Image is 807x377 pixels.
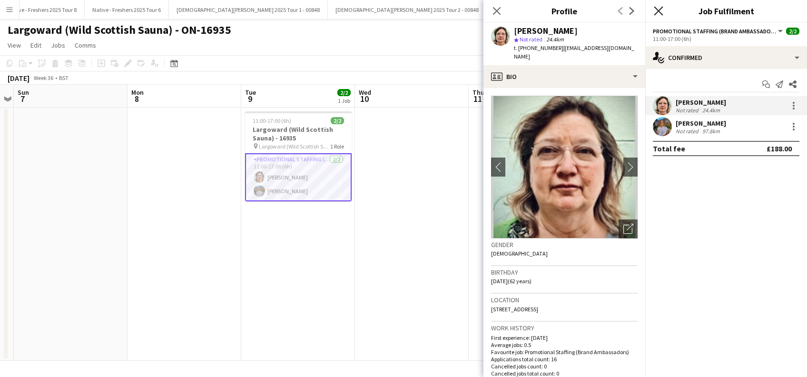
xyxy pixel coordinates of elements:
span: Sun [18,88,29,97]
app-job-card: 11:00-17:00 (6h)2/2Largoward (Wild Scottish Sauna) - 16935 Largoward (Wild Scottish Sauna) -16935... [245,111,352,201]
span: 8 [130,93,144,104]
span: View [8,41,21,50]
div: 11:00-17:00 (6h) [653,35,799,42]
div: [PERSON_NAME] [676,98,726,107]
h3: Birthday [491,268,638,277]
h1: Largoward (Wild Scottish Sauna) - ON-16935 [8,23,231,37]
span: t. [PHONE_NUMBER] [514,44,563,51]
button: [DEMOGRAPHIC_DATA][PERSON_NAME] 2025 Tour 2 - 00848 [328,0,487,19]
p: Average jobs: 0.5 [491,341,638,348]
div: Confirmed [645,46,807,69]
span: 11 [471,93,484,104]
span: 2/2 [786,28,799,35]
img: Crew avatar or photo [491,96,638,238]
div: [PERSON_NAME] [514,27,578,35]
span: Edit [30,41,41,50]
p: First experience: [DATE] [491,334,638,341]
p: Cancelled jobs count: 0 [491,363,638,370]
span: Wed [359,88,371,97]
h3: Location [491,296,638,304]
span: 11:00-17:00 (6h) [253,117,291,124]
span: 2/2 [331,117,344,124]
span: Not rated [520,36,542,43]
div: [DATE] [8,73,30,83]
h3: Profile [483,5,645,17]
div: 24.4km [700,107,722,114]
span: 1 Role [330,143,344,150]
span: 9 [244,93,256,104]
div: Total fee [653,144,685,153]
div: Bio [483,65,645,88]
span: | [EMAIL_ADDRESS][DOMAIN_NAME] [514,44,634,60]
button: Native - Freshers 2025 Tour 8 [0,0,85,19]
div: BST [59,74,69,81]
div: 1 Job [338,97,350,104]
span: Mon [131,88,144,97]
p: Favourite job: Promotional Staffing (Brand Ambassadors) [491,348,638,356]
span: Promotional Staffing (Brand Ambassadors) [653,28,777,35]
span: [STREET_ADDRESS] [491,306,538,313]
span: Jobs [51,41,65,50]
span: Week 36 [31,74,55,81]
app-card-role: Promotional Staffing (Brand Ambassadors)2/211:00-17:00 (6h)[PERSON_NAME][PERSON_NAME] [245,153,352,201]
span: 2/2 [337,89,351,96]
div: Not rated [676,128,700,135]
h3: Work history [491,324,638,332]
h3: Largoward (Wild Scottish Sauna) - 16935 [245,125,352,142]
button: [DEMOGRAPHIC_DATA][PERSON_NAME] 2025 Tour 1 - 00848 [169,0,328,19]
div: £188.00 [767,144,792,153]
span: Thu [472,88,484,97]
a: Jobs [47,39,69,51]
a: View [4,39,25,51]
button: Native - Freshers 2025 Tour 6 [85,0,169,19]
div: [PERSON_NAME] [676,119,726,128]
h3: Job Fulfilment [645,5,807,17]
span: Comms [75,41,96,50]
span: Largoward (Wild Scottish Sauna) -16935 [259,143,330,150]
p: Cancelled jobs total count: 0 [491,370,638,377]
button: Promotional Staffing (Brand Ambassadors) [653,28,784,35]
div: Open photos pop-in [619,219,638,238]
a: Edit [27,39,45,51]
span: [DATE] (62 years) [491,278,531,285]
span: 10 [357,93,371,104]
span: 24.4km [544,36,566,43]
span: Tue [245,88,256,97]
h3: Gender [491,240,638,249]
a: Comms [71,39,100,51]
span: 7 [16,93,29,104]
div: Not rated [676,107,700,114]
div: 97.8km [700,128,722,135]
p: Applications total count: 16 [491,356,638,363]
span: [DEMOGRAPHIC_DATA] [491,250,548,257]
